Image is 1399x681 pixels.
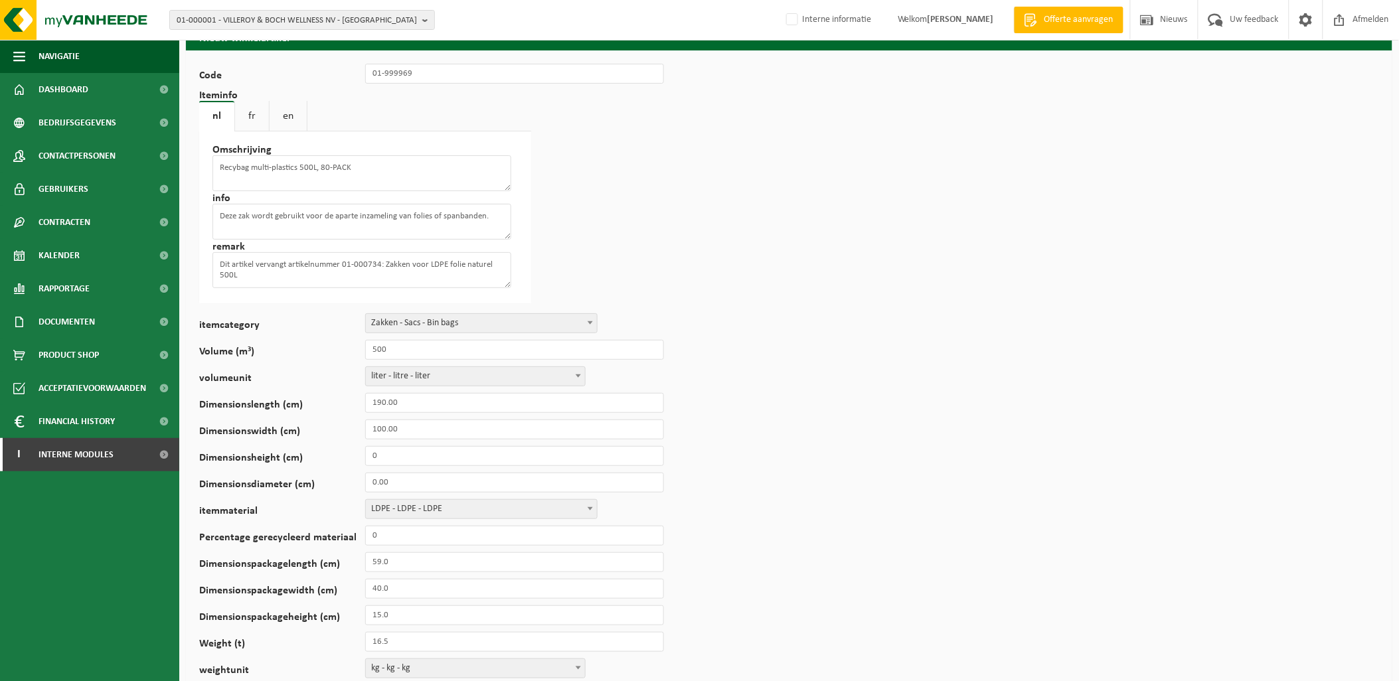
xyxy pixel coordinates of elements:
[783,10,871,30] label: Interne informatie
[39,239,80,272] span: Kalender
[366,314,597,333] span: Zakken - Sacs - Bin bags
[199,639,365,652] label: Weight (t)
[235,101,269,131] a: fr
[199,70,365,84] label: Code
[39,139,116,173] span: Contactpersonen
[177,11,417,31] span: 01-000001 - VILLEROY & BOCH WELLNESS NV - [GEOGRAPHIC_DATA]
[199,506,365,519] label: itemmaterial
[39,372,146,405] span: Acceptatievoorwaarden
[39,438,114,471] span: Interne modules
[199,346,365,360] label: Volume (m³)
[39,106,116,139] span: Bedrijfsgegevens
[199,90,238,101] label: Iteminfo
[928,15,994,25] strong: [PERSON_NAME]
[365,366,586,386] span: liter - litre - liter
[199,665,365,678] label: weightunit
[365,499,598,519] span: LDPE - LDPE - LDPE
[199,373,365,386] label: volumeunit
[169,10,435,30] button: 01-000001 - VILLEROY & BOCH WELLNESS NV - [GEOGRAPHIC_DATA]
[366,367,585,386] span: liter - litre - liter
[366,659,585,678] span: kg - kg - kg
[212,145,272,155] label: Omschrijving
[39,305,95,339] span: Documenten
[199,612,365,625] label: Dimensionspackageheight (cm)
[199,559,365,572] label: Dimensionspackagelength (cm)
[199,426,365,439] label: Dimensionswidth (cm)
[199,320,365,333] label: itemcategory
[365,313,598,333] span: Zakken - Sacs - Bin bags
[39,272,90,305] span: Rapportage
[199,479,365,492] label: Dimensionsdiameter (cm)
[270,101,307,131] a: en
[39,173,88,206] span: Gebruikers
[199,400,365,413] label: Dimensionslength (cm)
[199,453,365,466] label: Dimensionsheight (cm)
[199,101,234,131] a: nl
[1041,13,1117,27] span: Offerte aanvragen
[39,40,80,73] span: Navigatie
[365,658,586,678] span: kg - kg - kg
[366,500,597,518] span: LDPE - LDPE - LDPE
[39,405,115,438] span: Financial History
[39,206,90,239] span: Contracten
[199,585,365,599] label: Dimensionspackagewidth (cm)
[1014,7,1123,33] a: Offerte aanvragen
[212,193,230,204] label: info
[39,73,88,106] span: Dashboard
[39,339,99,372] span: Product Shop
[199,532,365,546] label: Percentage gerecycleerd materiaal
[212,242,245,252] label: remark
[13,438,25,471] span: I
